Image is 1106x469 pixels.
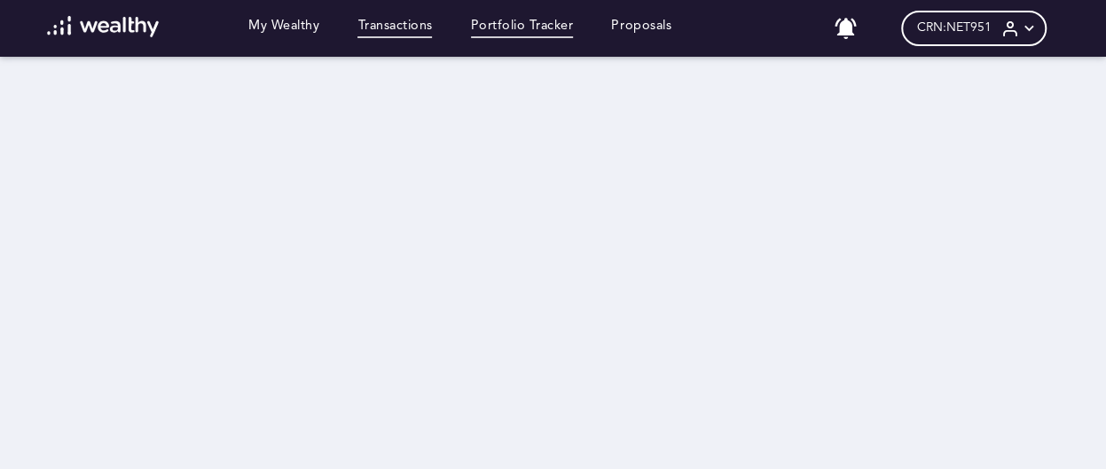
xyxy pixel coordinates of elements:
[471,19,574,38] a: Portfolio Tracker
[357,19,432,38] a: Transactions
[248,19,319,38] a: My Wealthy
[917,20,992,35] span: CRN: NET951
[47,16,160,37] img: wl-logo-white.svg
[611,19,671,38] a: Proposals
